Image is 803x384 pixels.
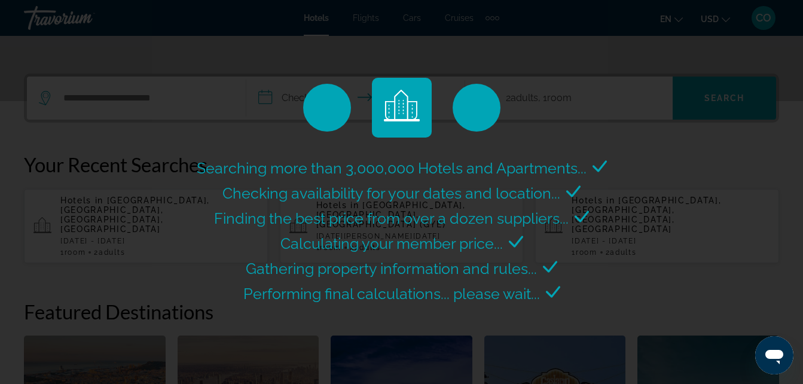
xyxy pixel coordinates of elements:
span: Calculating your member price... [280,234,503,252]
span: Gathering property information and rules... [246,260,537,278]
span: Searching more than 3,000,000 Hotels and Apartments... [197,159,587,177]
span: Finding the best price from over a dozen suppliers... [214,209,569,227]
iframe: Botón para iniciar la ventana de mensajería [755,336,793,374]
span: Performing final calculations... please wait... [243,285,540,303]
span: Checking availability for your dates and location... [222,184,560,202]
